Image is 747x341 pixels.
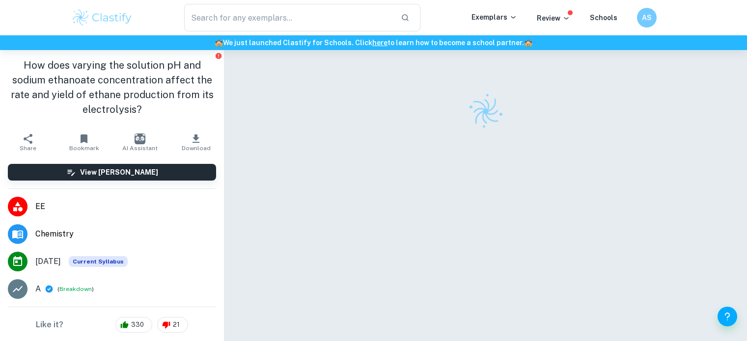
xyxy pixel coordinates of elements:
span: 330 [126,320,149,330]
span: ( ) [57,285,94,294]
span: 🏫 [215,39,223,47]
span: 21 [167,320,185,330]
h6: Like it? [36,319,63,331]
a: here [372,39,387,47]
button: Download [168,129,224,156]
span: [DATE] [35,256,61,267]
h6: We just launched Clastify for Schools. Click to learn how to become a school partner. [2,37,745,48]
div: This exemplar is based on the current syllabus. Feel free to refer to it for inspiration/ideas wh... [69,256,128,267]
button: AI Assistant [112,129,168,156]
span: Bookmark [69,145,99,152]
button: Report issue [215,52,222,59]
span: EE [35,201,216,212]
img: Clastify logo [71,8,134,27]
button: View [PERSON_NAME] [8,164,216,181]
div: 21 [157,317,188,333]
span: 🏫 [524,39,532,47]
h1: How does varying the solution pH and sodium ethanoate concentration affect the rate and yield of ... [8,58,216,117]
a: Schools [590,14,617,22]
button: Bookmark [56,129,112,156]
h6: AS [641,12,652,23]
span: Current Syllabus [69,256,128,267]
input: Search for any exemplars... [184,4,393,31]
img: Clastify logo [462,87,510,135]
h6: View [PERSON_NAME] [80,167,158,178]
span: Share [20,145,36,152]
span: AI Assistant [122,145,158,152]
button: Help and Feedback [718,307,737,326]
div: 330 [115,317,152,333]
span: Download [182,145,211,152]
button: AS [637,8,657,27]
img: AI Assistant [135,133,145,144]
p: Exemplars [471,12,517,23]
button: Breakdown [59,285,92,293]
p: Review [537,13,570,24]
span: Chemistry [35,228,216,240]
p: A [35,283,41,295]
